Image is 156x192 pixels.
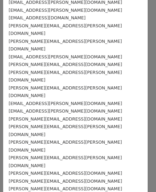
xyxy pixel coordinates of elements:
[9,186,122,191] small: [PERSON_NAME][EMAIL_ADDRESS][DOMAIN_NAME]
[9,124,122,137] small: [PERSON_NAME][EMAIL_ADDRESS][PERSON_NAME][DOMAIN_NAME]
[9,15,86,20] small: [EMAIL_ADDRESS][DOMAIN_NAME]
[9,23,122,36] small: [PERSON_NAME][EMAIL_ADDRESS][PERSON_NAME][DOMAIN_NAME]
[9,62,122,67] small: [PERSON_NAME][EMAIL_ADDRESS][DOMAIN_NAME]
[9,179,122,184] small: [PERSON_NAME][EMAIL_ADDRESS][DOMAIN_NAME]
[9,39,122,52] small: [PERSON_NAME][EMAIL_ADDRESS][PERSON_NAME][DOMAIN_NAME]
[9,155,122,168] small: [PERSON_NAME][EMAIL_ADDRESS][PERSON_NAME][DOMAIN_NAME]
[9,108,122,114] small: [EMAIL_ADDRESS][PERSON_NAME][DOMAIN_NAME]
[9,101,122,106] small: [EMAIL_ADDRESS][PERSON_NAME][DOMAIN_NAME]
[121,159,156,192] iframe: Chat Widget
[9,140,122,153] small: [PERSON_NAME][EMAIL_ADDRESS][PERSON_NAME][DOMAIN_NAME]
[9,116,122,122] small: [PERSON_NAME][EMAIL_ADDRESS][DOMAIN_NAME]
[9,8,122,13] small: [EMAIL_ADDRESS][PERSON_NAME][DOMAIN_NAME]
[9,70,122,83] small: [PERSON_NAME][EMAIL_ADDRESS][PERSON_NAME][DOMAIN_NAME]
[9,54,122,59] small: [EMAIL_ADDRESS][PERSON_NAME][DOMAIN_NAME]
[9,171,122,176] small: [PERSON_NAME][EMAIL_ADDRESS][DOMAIN_NAME]
[9,85,122,98] small: [PERSON_NAME][EMAIL_ADDRESS][PERSON_NAME][DOMAIN_NAME]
